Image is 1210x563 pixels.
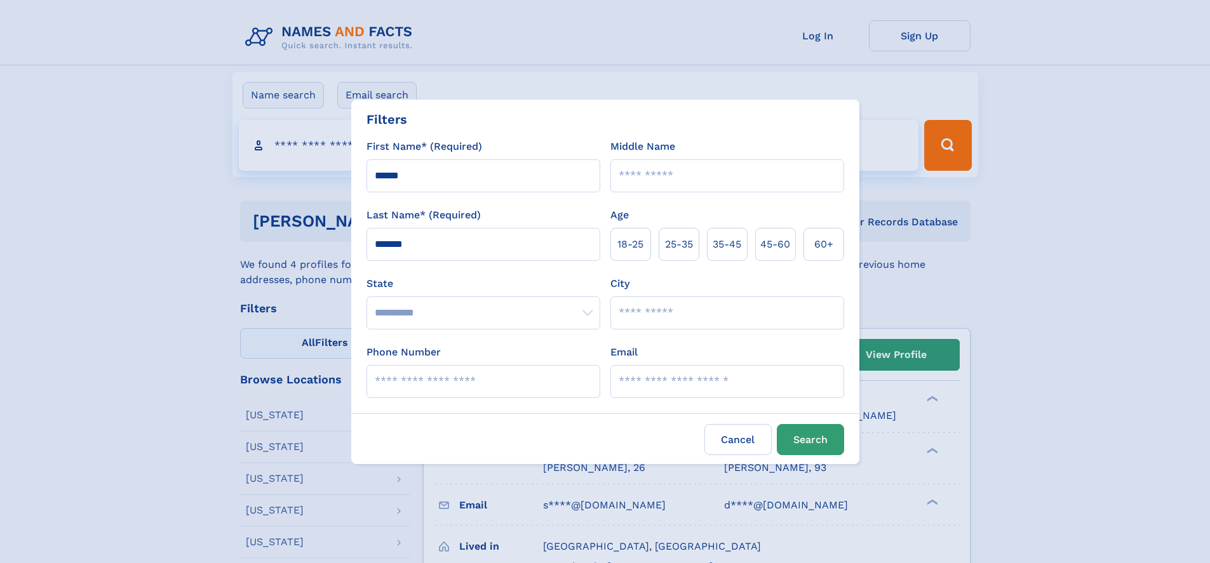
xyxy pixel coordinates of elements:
[760,237,790,252] span: 45‑60
[665,237,693,252] span: 25‑35
[366,139,482,154] label: First Name* (Required)
[713,237,741,252] span: 35‑45
[617,237,643,252] span: 18‑25
[610,208,629,223] label: Age
[610,345,638,360] label: Email
[366,276,600,291] label: State
[814,237,833,252] span: 60+
[610,276,629,291] label: City
[777,424,844,455] button: Search
[366,208,481,223] label: Last Name* (Required)
[704,424,772,455] label: Cancel
[366,110,407,129] div: Filters
[610,139,675,154] label: Middle Name
[366,345,441,360] label: Phone Number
